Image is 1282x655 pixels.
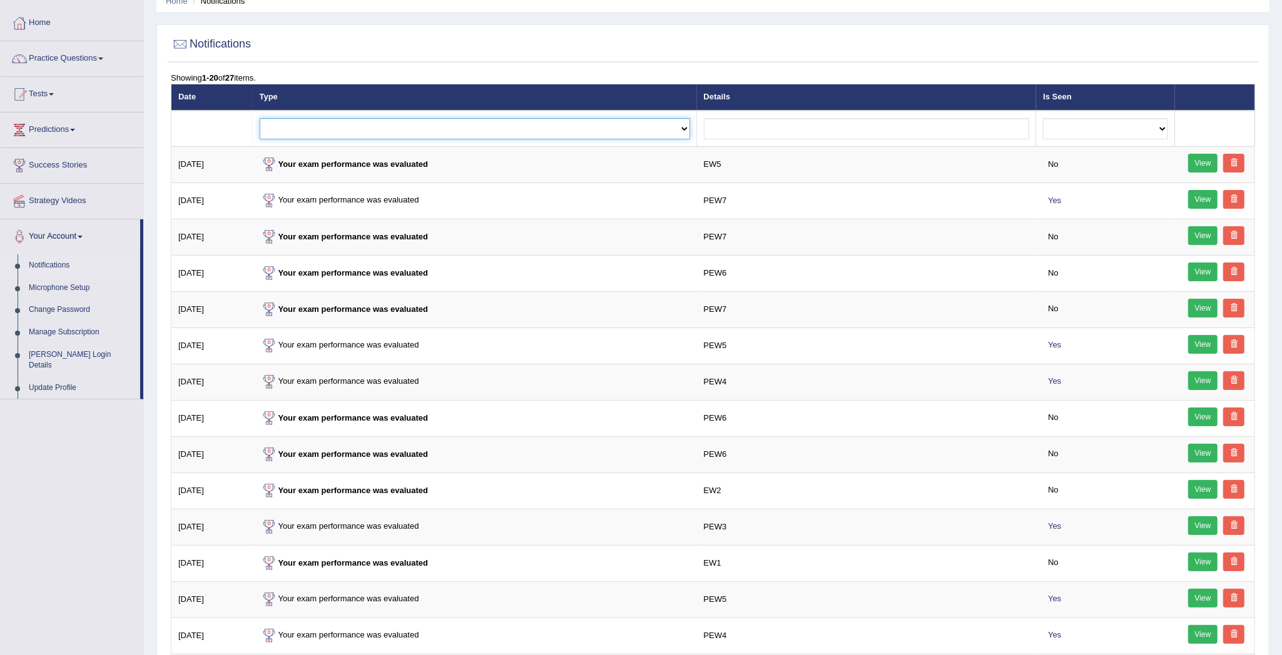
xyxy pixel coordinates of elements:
a: Delete [1223,371,1244,390]
td: PEW6 [697,255,1037,291]
span: Yes [1043,592,1066,606]
span: No [1043,157,1063,171]
a: View [1188,262,1218,281]
a: Delete [1223,444,1244,462]
td: Your exam performance was evaluated [253,617,697,654]
td: [DATE] [171,581,253,617]
a: Delete [1223,552,1244,571]
a: View [1188,589,1218,607]
a: Practice Questions [1,41,143,72]
td: [DATE] [171,255,253,291]
td: PEW7 [697,291,1037,327]
span: No [1043,302,1063,316]
a: Delete [1223,335,1244,354]
strong: Your exam performance was evaluated [260,304,429,314]
td: PEW4 [697,364,1037,400]
a: Success Stories [1,148,143,179]
a: Delete [1223,480,1244,499]
a: Delete [1223,262,1244,281]
span: No [1043,447,1063,461]
span: Yes [1043,520,1066,533]
a: Delete [1223,190,1244,209]
td: EW1 [697,545,1037,581]
td: Your exam performance was evaluated [253,581,697,617]
td: PEW5 [697,327,1037,364]
span: No [1043,266,1063,279]
a: View [1188,444,1218,462]
td: Your exam performance was evaluated [253,327,697,364]
strong: Your exam performance was evaluated [260,232,429,241]
span: No [1043,411,1063,424]
td: Your exam performance was evaluated [253,182,697,219]
a: Update Profile [23,377,140,399]
strong: Your exam performance was evaluated [260,413,429,422]
td: PEW6 [697,400,1037,436]
a: Delete [1223,589,1244,607]
a: View [1188,552,1218,571]
td: EW5 [697,146,1037,182]
a: Notifications [23,254,140,277]
td: [DATE] [171,545,253,581]
strong: Your exam performance was evaluated [260,486,429,495]
td: EW2 [697,472,1037,509]
td: [DATE] [171,327,253,364]
td: [DATE] [171,436,253,472]
span: No [1043,230,1063,243]
td: PEW6 [697,436,1037,472]
td: [DATE] [171,509,253,545]
td: Your exam performance was evaluated [253,364,697,400]
a: Manage Subscription [23,321,140,344]
a: View [1188,226,1218,245]
a: Home [1,6,143,37]
td: [DATE] [171,364,253,400]
strong: Your exam performance was evaluated [260,558,429,567]
td: [DATE] [171,472,253,509]
a: Delete [1223,407,1244,426]
a: View [1188,154,1218,172]
a: Delete [1223,226,1244,245]
td: [DATE] [171,400,253,436]
a: [PERSON_NAME] Login Details [23,344,140,377]
a: Is Seen [1043,92,1072,101]
a: View [1188,190,1218,209]
td: [DATE] [171,617,253,654]
strong: Your exam performance was evaluated [260,159,429,169]
a: View [1188,625,1218,644]
a: View [1188,407,1218,426]
a: Date [178,92,196,101]
span: No [1043,484,1063,497]
h2: Notifications [171,35,251,54]
a: Type [260,92,278,101]
a: View [1188,371,1218,390]
a: Delete [1223,154,1244,172]
a: View [1188,480,1218,499]
td: [DATE] [171,182,253,219]
td: PEW7 [697,182,1037,219]
td: Your exam performance was evaluated [253,509,697,545]
a: View [1188,335,1218,354]
span: Yes [1043,339,1066,352]
a: Strategy Videos [1,184,143,215]
strong: Your exam performance was evaluated [260,449,429,459]
a: View [1188,516,1218,535]
a: Predictions [1,112,143,144]
div: Showing of items. [171,72,1255,84]
td: [DATE] [171,219,253,255]
span: Yes [1043,194,1066,207]
a: Delete [1223,625,1244,644]
strong: Your exam performance was evaluated [260,268,429,277]
a: Your Account [1,219,140,251]
b: 27 [225,73,234,82]
span: Yes [1043,375,1066,388]
span: Yes [1043,629,1066,642]
td: [DATE] [171,146,253,182]
a: Microphone Setup [23,277,140,299]
b: 1-20 [202,73,218,82]
td: PEW7 [697,219,1037,255]
a: Tests [1,77,143,108]
td: PEW3 [697,509,1037,545]
td: PEW5 [697,581,1037,617]
td: [DATE] [171,291,253,327]
a: Details [704,92,731,101]
a: Delete [1223,299,1244,317]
